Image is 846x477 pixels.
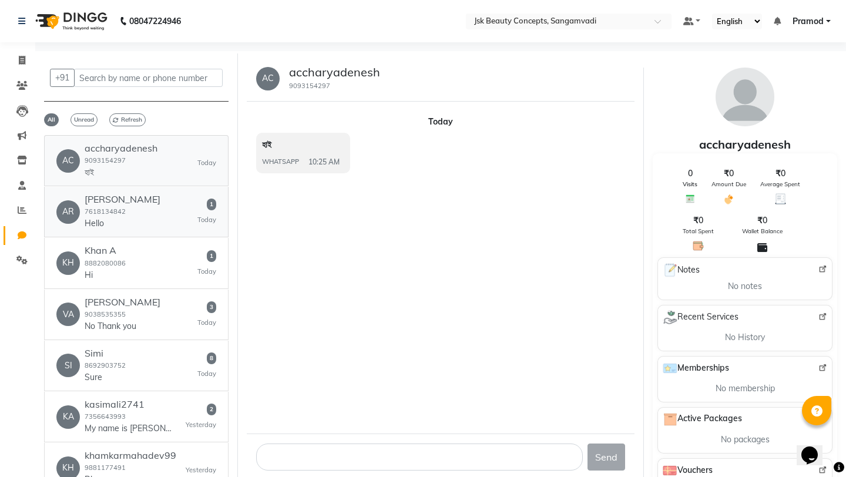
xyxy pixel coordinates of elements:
span: Visits [683,180,697,189]
small: Yesterday [186,420,216,430]
small: Today [197,369,216,379]
button: +91 [50,69,75,87]
div: AC [256,67,280,90]
small: 9038535355 [85,310,126,318]
span: WHATSAPP [262,157,299,167]
h6: [PERSON_NAME] [85,297,160,308]
p: Hello [85,217,160,230]
div: AC [56,149,80,173]
small: 9093154297 [289,82,330,90]
span: হাই [262,139,271,150]
small: 7356643993 [85,412,126,421]
div: accharyadenesh [653,136,837,153]
span: Amount Due [711,180,746,189]
img: Average Spent Icon [775,193,786,204]
span: Average Spent [760,180,800,189]
h6: accharyadenesh [85,143,157,154]
small: Yesterday [186,465,216,475]
small: 9881177491 [85,463,126,472]
h6: kasimali2741 [85,399,173,410]
span: Wallet Balance [742,227,783,236]
span: 1 [207,199,216,210]
iframe: chat widget [797,430,834,465]
h6: khamkarmahadev99 [85,450,176,461]
span: Notes [663,263,700,278]
p: Hi [85,269,126,281]
img: Amount Due Icon [723,193,734,205]
span: Recent Services [663,310,738,324]
small: 7618134842 [85,207,126,216]
img: logo [30,5,110,38]
b: 08047224946 [129,5,181,38]
span: No History [725,331,765,344]
span: Unread [70,113,98,126]
small: Today [197,215,216,225]
div: SI [56,354,80,377]
p: Sure [85,371,126,384]
small: 8882080086 [85,259,126,267]
div: AR [56,200,80,224]
span: 0 [688,167,693,180]
span: All [44,113,59,126]
p: No Thank you [85,320,160,332]
span: ₹0 [757,214,767,227]
small: 9093154297 [85,156,126,164]
small: 8692903752 [85,361,126,369]
small: Today [197,267,216,277]
span: Total Spent [683,227,714,236]
h6: Khan A [85,245,126,256]
span: No membership [716,382,775,395]
span: 8 [207,352,216,364]
span: Memberships [663,361,729,375]
h6: [PERSON_NAME] [85,194,160,205]
p: My name is [PERSON_NAME] I am [PERSON_NAME] shop [85,422,173,435]
span: 2 [207,404,216,415]
span: 1 [207,250,216,262]
span: Pramod [793,15,824,28]
img: Total Spent Icon [693,240,704,251]
span: Refresh [109,113,146,126]
small: Today [197,158,216,168]
div: KA [56,405,80,429]
div: VA [56,303,80,326]
span: ₹0 [775,167,785,180]
strong: Today [428,116,453,127]
span: No packages [721,434,770,446]
h6: Simi [85,348,126,359]
span: Active Packages [663,412,742,426]
input: Search by name or phone number [74,69,223,87]
small: Today [197,318,216,328]
span: 3 [207,301,216,313]
span: 10:25 AM [308,157,340,167]
span: ₹0 [693,214,703,227]
span: ₹0 [724,167,734,180]
span: No notes [728,280,762,293]
p: হাই [85,166,157,179]
h5: accharyadenesh [289,65,380,79]
img: avatar [716,68,774,126]
div: KH [56,251,80,275]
